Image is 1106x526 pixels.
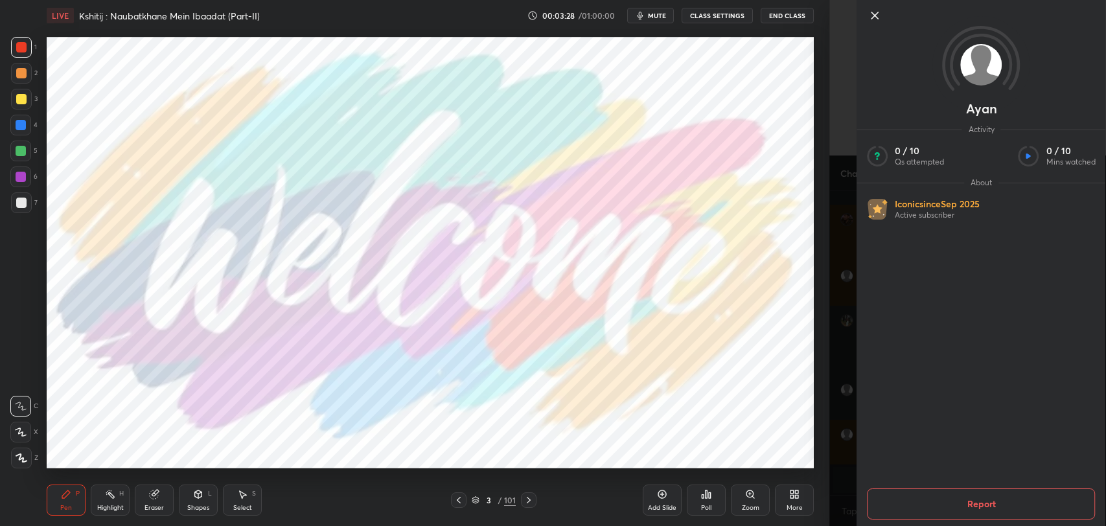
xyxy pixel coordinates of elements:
button: CLASS SETTINGS [682,8,753,23]
button: End Class [761,8,814,23]
div: Select [233,505,252,511]
div: More [787,505,803,511]
p: Iconic since Sep 2025 [895,198,980,210]
p: Active subscriber [895,210,980,220]
div: 3 [11,89,38,109]
div: Shapes [187,505,209,511]
p: Ayan [966,104,997,114]
div: 3 [482,496,495,504]
div: 5 [10,141,38,161]
img: default.png [961,44,1002,86]
button: Report [867,488,1095,520]
p: 0 / 10 [1046,145,1096,157]
div: Poll [701,505,711,511]
div: 2 [11,63,38,84]
div: 101 [504,494,516,506]
span: mute [648,11,666,20]
div: 1 [11,37,37,58]
button: mute [627,8,674,23]
div: Zoom [742,505,759,511]
div: 7 [11,192,38,213]
div: P [76,490,80,497]
h4: Kshitij : Naubatkhane Mein Ibaadat (Part-II) [79,10,260,22]
p: Mins watched [1046,157,1096,167]
div: LIVE [47,8,74,23]
div: Add Slide [648,505,676,511]
div: Eraser [144,505,164,511]
div: S [252,490,256,497]
div: 6 [10,166,38,187]
div: L [208,490,212,497]
span: About [964,177,998,188]
p: Qs attempted [895,157,944,167]
div: C [10,396,38,417]
div: / [498,496,501,504]
p: 0 / 10 [895,145,944,157]
div: Z [11,448,38,468]
div: H [119,490,124,497]
span: Activity [962,124,1001,135]
div: 4 [10,115,38,135]
div: Highlight [97,505,124,511]
div: Pen [60,505,72,511]
div: X [10,422,38,442]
